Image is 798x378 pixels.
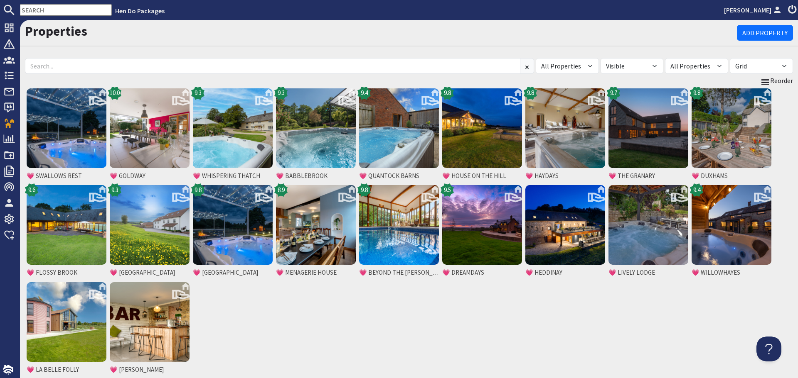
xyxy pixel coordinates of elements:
a: 💗 QUANTOCK BARNS9.4 [357,87,441,184]
a: 💗 HOUSE ON THE HILL9.8 [441,87,524,184]
span: 💗 QUANTOCK BARNS [359,171,439,181]
a: 💗 BABBLEBROOK9.3 [274,87,357,184]
span: 💗 DREAMDAYS [442,268,522,278]
span: 9.8 [195,185,202,195]
span: 💗 BABBLEBROOK [276,171,356,181]
span: 💗 WHISPERING THATCH [193,171,273,181]
a: 💗 WHISPERING THATCH9.3 [191,87,274,184]
a: 💗 [GEOGRAPHIC_DATA]9.3 [108,183,191,280]
span: 💗 FLOSSY BROOK [27,268,106,278]
a: 💗 HAYDAYS9.8 [524,87,607,184]
span: 9.4 [361,88,368,98]
img: 💗 BEYOND THE WOODS's icon [359,185,439,265]
a: 💗 [GEOGRAPHIC_DATA]9.8 [191,183,274,280]
img: 💗 BABBLEBROOK's icon [276,88,356,168]
a: 💗 GOLDWAY10.0 [108,87,191,184]
a: 💗 [PERSON_NAME] [108,280,191,378]
a: 💗 BEYOND THE [PERSON_NAME]9.8 [357,183,441,280]
input: SEARCH [20,4,112,16]
span: 8.9 [278,185,285,195]
img: 💗 INWOOD FARMHOUSE's icon [110,185,190,265]
a: Hen Do Packages [115,7,165,15]
span: 9.6 [28,185,35,195]
a: 💗 FLOSSY BROOK9.6 [25,183,108,280]
a: 💗 WILLOWHAYES9.4 [690,183,773,280]
img: 💗 THE GRANARY's icon [608,88,688,168]
span: 💗 BEYOND THE [PERSON_NAME] [359,268,439,278]
span: 9.7 [610,88,617,98]
a: 💗 DREAMDAYS9.5 [441,183,524,280]
img: 💗 QUANTOCK BARNS's icon [359,88,439,168]
span: 9.3 [111,185,118,195]
input: Search... [25,58,520,74]
span: 💗 HAYDAYS [525,171,605,181]
img: 💗 ADE SHINDY's icon [110,282,190,362]
img: 💗 HEDDINAY's icon [525,185,605,265]
span: 10.0 [110,88,120,98]
span: 9.8 [527,88,534,98]
iframe: Toggle Customer Support [756,337,781,361]
span: 9.3 [278,88,285,98]
img: 💗 HAYDAYS's icon [525,88,605,168]
span: 💗 [PERSON_NAME] [110,365,190,375]
span: 9.8 [361,185,368,195]
img: 💗 MENAGERIE HOUSE's icon [276,185,356,265]
span: 💗 WILLOWHAYES [692,268,771,278]
img: 💗 DUXHAMS's icon [692,88,771,168]
a: 💗 DUXHAMS9.8 [690,87,773,184]
span: 9.4 [693,185,700,195]
a: 💗 MENAGERIE HOUSE8.9 [274,183,357,280]
span: 💗 LIVELY LODGE [608,268,688,278]
span: 💗 HEDDINAY [525,268,605,278]
img: 💗 FLOSSY BROOK's icon [27,185,106,265]
span: 9.5 [444,185,451,195]
span: 9.8 [444,88,451,98]
img: staytech_i_w-64f4e8e9ee0a9c174fd5317b4b171b261742d2d393467e5bdba4413f4f884c10.svg [3,365,13,375]
a: Reorder [760,76,793,86]
a: 💗 LIVELY LODGE [607,183,690,280]
a: 💗 THE GRANARY9.7 [607,87,690,184]
img: 💗 DREAMDAYS's icon [442,185,522,265]
a: 💗 LA BELLE FOLLY [25,280,108,378]
img: 💗 FROG STREET's icon [193,185,273,265]
img: 💗 SWALLOWS REST's icon [27,88,106,168]
span: 💗 DUXHAMS [692,171,771,181]
span: 9.3 [195,88,202,98]
span: 💗 [GEOGRAPHIC_DATA] [110,268,190,278]
span: 💗 THE GRANARY [608,171,688,181]
a: [PERSON_NAME] [724,5,783,15]
img: 💗 WILLOWHAYES's icon [692,185,771,265]
span: 💗 LA BELLE FOLLY [27,365,106,375]
img: 💗 GOLDWAY's icon [110,88,190,168]
a: Properties [25,23,87,39]
span: 💗 [GEOGRAPHIC_DATA] [193,268,273,278]
span: 💗 SWALLOWS REST [27,171,106,181]
img: 💗 LIVELY LODGE's icon [608,185,688,265]
a: 💗 SWALLOWS REST [25,87,108,184]
img: 💗 LA BELLE FOLLY's icon [27,282,106,362]
img: 💗 WHISPERING THATCH's icon [193,88,273,168]
span: 💗 MENAGERIE HOUSE [276,268,356,278]
span: 💗 GOLDWAY [110,171,190,181]
a: Add Property [737,25,793,41]
span: 💗 HOUSE ON THE HILL [442,171,522,181]
span: 9.8 [693,88,700,98]
img: 💗 HOUSE ON THE HILL's icon [442,88,522,168]
a: 💗 HEDDINAY [524,183,607,280]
